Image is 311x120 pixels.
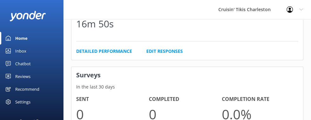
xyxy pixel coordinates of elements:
div: Home [15,32,28,45]
img: yonder-white-logo.png [10,11,46,21]
div: Settings [15,95,30,108]
div: 16m 50s [76,16,114,32]
div: Chatbot [15,57,31,70]
div: Reviews [15,70,30,83]
a: Edit Responses [146,48,183,55]
div: Inbox [15,45,26,57]
p: In the last 30 days [71,83,303,90]
h4: Completed [149,95,222,103]
div: Recommend [15,83,39,95]
a: Detailed Performance [76,48,132,55]
h3: Surveys [71,67,303,83]
h4: Sent [76,95,149,103]
h4: Completion Rate [222,95,294,103]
